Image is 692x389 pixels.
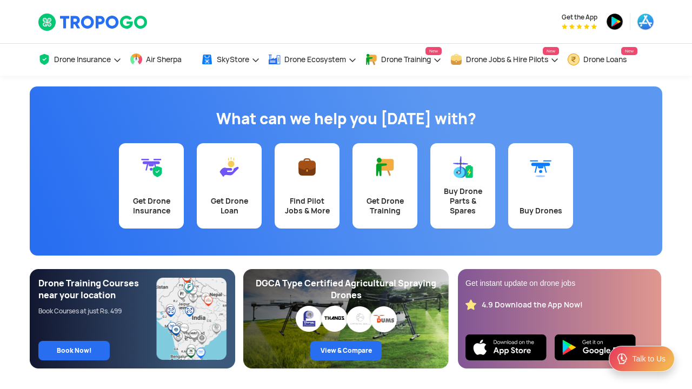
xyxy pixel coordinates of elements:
[555,334,636,360] img: Playstore
[637,13,654,30] img: appstore
[616,352,629,365] img: ic_Support.svg
[530,156,551,178] img: Buy Drones
[425,47,442,55] span: New
[38,278,157,301] div: Drone Training Courses near your location
[310,341,382,360] a: View & Compare
[465,278,654,289] div: Get instant update on drone jobs
[281,196,333,216] div: Find Pilot Jobs & More
[567,44,637,76] a: Drone LoansNew
[125,196,177,216] div: Get Drone Insurance
[437,186,489,216] div: Buy Drone Parts & Spares
[515,206,567,216] div: Buy Drones
[562,24,597,29] img: App Raking
[38,307,157,316] div: Book Courses at just Rs. 499
[252,278,440,301] div: DGCA Type Certified Agricultural Spraying Drones
[352,143,417,229] a: Get Drone Training
[38,341,110,360] a: Book Now!
[201,44,260,76] a: SkyStore
[430,143,495,229] a: Buy Drone Parts & Spares
[197,143,262,229] a: Get Drone Loan
[38,108,654,130] h1: What can we help you [DATE] with?
[296,156,318,178] img: Find Pilot Jobs & More
[465,334,547,360] img: Ios
[38,13,149,31] img: TropoGo Logo
[203,196,255,216] div: Get Drone Loan
[374,156,396,178] img: Get Drone Training
[146,55,182,64] span: Air Sherpa
[562,13,597,22] span: Get the App
[275,143,340,229] a: Find Pilot Jobs & More
[465,299,476,310] img: star_rating
[268,44,357,76] a: Drone Ecosystem
[217,55,249,64] span: SkyStore
[359,196,411,216] div: Get Drone Training
[583,55,627,64] span: Drone Loans
[54,55,111,64] span: Drone Insurance
[38,44,122,76] a: Drone Insurance
[508,143,573,229] a: Buy Drones
[606,13,623,30] img: playstore
[452,156,474,178] img: Buy Drone Parts & Spares
[218,156,240,178] img: Get Drone Loan
[119,143,184,229] a: Get Drone Insurance
[381,55,431,64] span: Drone Training
[633,353,666,364] div: Talk to Us
[621,47,637,55] span: New
[450,44,559,76] a: Drone Jobs & Hire PilotsNew
[141,156,162,178] img: Get Drone Insurance
[365,44,442,76] a: Drone TrainingNew
[482,300,583,310] div: 4.9 Download the App Now!
[543,47,559,55] span: New
[130,44,192,76] a: Air Sherpa
[466,55,548,64] span: Drone Jobs & Hire Pilots
[284,55,346,64] span: Drone Ecosystem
